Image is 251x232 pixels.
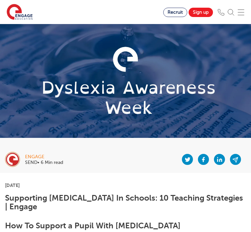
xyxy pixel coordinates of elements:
[25,155,63,159] div: engage
[25,160,63,165] p: SEND• 6 Min read
[228,9,234,16] img: Search
[5,183,246,188] p: [DATE]
[168,10,183,15] span: Recruit
[163,8,187,17] a: Recruit
[5,221,181,230] b: How To Support a Pupil With [MEDICAL_DATA]
[238,9,244,16] img: Mobile Menu
[218,9,224,16] img: Phone
[5,194,246,211] h1: Supporting [MEDICAL_DATA] In Schools: 10 Teaching Strategies | Engage
[189,8,213,17] a: Sign up
[7,4,33,21] img: Engage Education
